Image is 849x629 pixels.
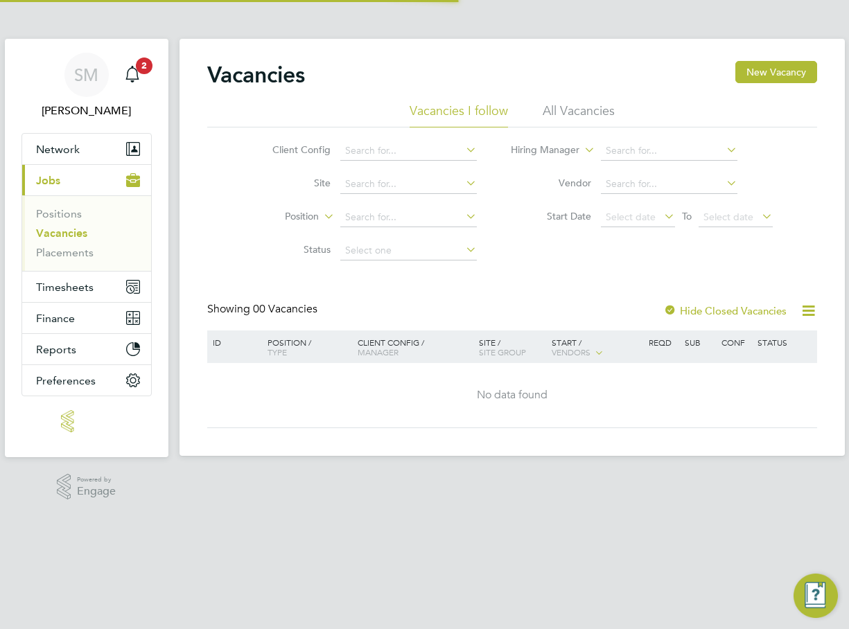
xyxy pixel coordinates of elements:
[735,61,817,83] button: New Vacancy
[207,61,305,89] h2: Vacancies
[22,195,151,271] div: Jobs
[77,474,116,486] span: Powered by
[22,134,151,164] button: Network
[410,103,508,127] li: Vacancies I follow
[21,103,152,119] span: Seniz Muslu
[74,66,98,84] span: SM
[681,330,717,354] div: Sub
[358,346,399,357] span: Manager
[57,474,116,500] a: Powered byEngage
[22,272,151,302] button: Timesheets
[606,211,656,223] span: Select date
[794,574,838,618] button: Engage Resource Center
[239,210,319,224] label: Position
[36,227,87,240] a: Vacancies
[645,330,681,354] div: Reqd
[22,365,151,396] button: Preferences
[703,211,753,223] span: Select date
[251,243,331,256] label: Status
[354,330,475,364] div: Client Config /
[340,208,477,227] input: Search for...
[5,39,168,457] nav: Main navigation
[268,346,287,357] span: Type
[209,388,815,402] div: No data found
[61,410,111,432] img: invictus-group-logo-retina.png
[601,175,737,194] input: Search for...
[678,207,696,225] span: To
[340,175,477,194] input: Search for...
[21,53,152,119] a: SM[PERSON_NAME]
[253,302,317,316] span: 00 Vacancies
[36,246,94,259] a: Placements
[36,312,75,325] span: Finance
[22,303,151,333] button: Finance
[548,330,645,365] div: Start /
[511,210,591,222] label: Start Date
[257,330,354,364] div: Position /
[543,103,615,127] li: All Vacancies
[36,374,96,387] span: Preferences
[340,141,477,161] input: Search for...
[500,143,579,157] label: Hiring Manager
[136,57,152,74] span: 2
[340,241,477,260] input: Select one
[36,143,80,156] span: Network
[119,53,146,97] a: 2
[601,141,737,161] input: Search for...
[77,486,116,497] span: Engage
[36,281,94,294] span: Timesheets
[251,177,331,189] label: Site
[22,165,151,195] button: Jobs
[479,346,526,357] span: Site Group
[475,330,548,364] div: Site /
[36,343,76,356] span: Reports
[209,330,258,354] div: ID
[754,330,814,354] div: Status
[36,174,60,187] span: Jobs
[718,330,754,354] div: Conf
[251,143,331,156] label: Client Config
[21,410,152,432] a: Go to home page
[207,302,320,317] div: Showing
[663,304,787,317] label: Hide Closed Vacancies
[22,334,151,364] button: Reports
[552,346,590,357] span: Vendors
[511,177,591,189] label: Vendor
[36,207,82,220] a: Positions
